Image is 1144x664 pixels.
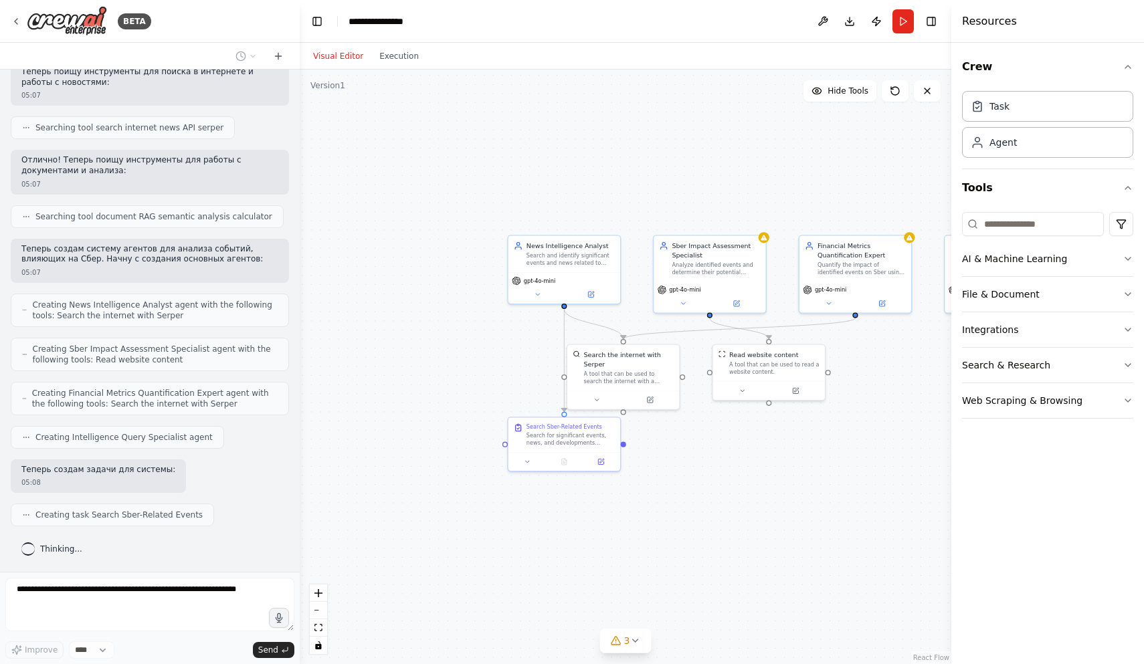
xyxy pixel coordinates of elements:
[584,370,674,385] div: A tool that can be used to search the internet with a search_query. Supports different search typ...
[559,309,628,339] g: Edge from 64de352e-7088-4452-98cb-06eb7d66c2af to c0a05d69-29f2-4a8b-9d46-625f12fa1437
[35,211,272,222] span: Searching tool document RAG semantic analysis calculator
[527,432,615,447] div: Search for significant events, news, and developments related to Sber bank from the past year. Fo...
[962,48,1133,86] button: Crew
[310,584,327,602] button: zoom in
[962,207,1133,429] div: Tools
[962,277,1133,312] button: File & Document
[527,252,615,267] div: Search and identify significant events and news related to Sber bank over the past year. Focus on...
[21,267,278,278] div: 05:07
[349,15,417,28] nav: breadcrumb
[253,642,294,658] button: Send
[310,637,327,654] button: toggle interactivity
[624,634,630,647] span: 3
[40,544,82,554] span: Thinking...
[669,286,700,294] span: gpt-4o-mini
[35,432,213,443] span: Creating Intelligence Query Specialist agent
[5,641,64,659] button: Improve
[710,298,762,309] button: Open in side panel
[35,510,203,520] span: Creating task Search Sber-Related Events
[672,241,760,259] div: Sber Impact Assessment Specialist
[705,318,773,339] g: Edge from ce6cf654-3860-4a61-981a-32df144a031d to 10ebd637-67ee-47b0-b150-08f0a7fee28e
[624,395,676,405] button: Open in side panel
[962,241,1133,276] button: AI & Machine Learning
[573,350,580,358] img: SerperDevTool
[118,13,151,29] div: BETA
[672,261,760,276] div: Analyze identified events and determine their potential impact on Sber bank. Provide detailed rea...
[269,608,289,628] button: Click to speak your automation idea
[32,300,278,321] span: Creating News Intelligence Analyst agent with the following tools: Search the internet with Serper
[21,179,278,189] div: 05:07
[310,80,345,91] div: Version 1
[962,312,1133,347] button: Integrations
[310,602,327,619] button: zoom out
[545,456,584,467] button: No output available
[719,350,726,358] img: ScrapeWebsiteTool
[527,241,615,251] div: News Intelligence Analyst
[729,361,820,376] div: A tool that can be used to read a website content.
[567,344,680,410] div: SerperDevToolSearch the internet with SerperA tool that can be used to search the internet with a...
[310,584,327,654] div: React Flow controls
[310,619,327,637] button: fit view
[653,235,767,314] div: Sber Impact Assessment SpecialistAnalyze identified events and determine their potential impact o...
[770,385,822,396] button: Open in side panel
[305,48,371,64] button: Visual Editor
[565,289,617,300] button: Open in side panel
[371,48,427,64] button: Execution
[35,122,223,133] span: Searching tool search internet news API serper
[32,388,278,409] span: Creating Financial Metrics Quantification Expert agent with the following tools: Search the inter...
[989,136,1017,149] div: Agent
[230,48,262,64] button: Switch to previous chat
[21,90,278,100] div: 05:07
[507,417,621,471] div: Search Sber-Related EventsSearch for significant events, news, and developments related to Sber b...
[559,309,569,412] g: Edge from 64de352e-7088-4452-98cb-06eb7d66c2af to 84e3f395-3245-408d-abd2-6f7095287e9a
[962,169,1133,207] button: Tools
[21,67,278,88] p: Теперь поищу инструменты для поиска в интернете и работы с новостями:
[25,645,58,655] span: Improve
[803,80,876,102] button: Hide Tools
[913,654,949,661] a: React Flow attribution
[21,477,175,487] div: 05:08
[815,286,846,294] span: gpt-4o-mini
[308,12,326,31] button: Hide left sidebar
[584,350,674,368] div: Search the internet with Serper
[818,261,906,276] div: Quantify the impact of identified events on Sber using publicly available financial metrics and d...
[21,155,278,176] p: Отлично! Теперь поищу инструменты для работы с документами и анализа:
[798,235,912,314] div: Financial Metrics Quantification ExpertQuantify the impact of identified events on Sber using pub...
[962,348,1133,382] button: Search & Research
[962,86,1133,169] div: Crew
[619,318,860,339] g: Edge from 7b0750d5-ded7-4d90-8e0d-6c133d3aa0d1 to c0a05d69-29f2-4a8b-9d46-625f12fa1437
[258,645,278,655] span: Send
[21,465,175,475] p: Теперь создам задачи для системы:
[962,383,1133,418] button: Web Scraping & Browsing
[712,344,826,401] div: ScrapeWebsiteToolRead website contentA tool that can be used to read a website content.
[268,48,289,64] button: Start a new chat
[507,235,621,304] div: News Intelligence AnalystSearch and identify significant events and news related to Sber bank ove...
[828,86,868,96] span: Hide Tools
[962,13,1017,29] h4: Resources
[21,244,278,265] p: Теперь создам систему агентов для анализа событий, влияющих на Сбер. Начну с создания основных аг...
[527,423,602,431] div: Search Sber-Related Events
[922,12,941,31] button: Hide right sidebar
[989,100,1010,113] div: Task
[856,298,908,309] button: Open in side panel
[729,350,798,360] div: Read website content
[524,277,555,284] span: gpt-4o-mini
[818,241,906,259] div: Financial Metrics Quantification Expert
[585,456,617,467] button: Open in side panel
[600,629,652,653] button: 3
[27,6,107,36] img: Logo
[33,344,278,365] span: Creating Sber Impact Assessment Specialist agent with the following tools: Read website content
